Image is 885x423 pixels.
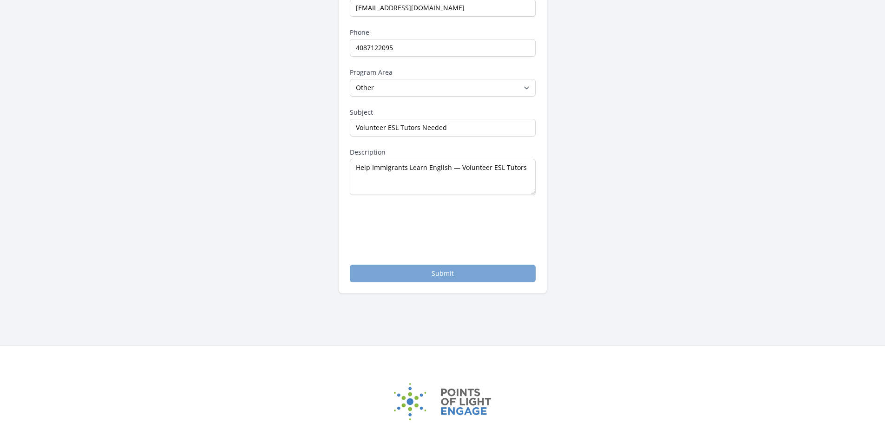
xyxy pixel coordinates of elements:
[350,68,536,77] label: Program Area
[350,108,536,117] label: Subject
[394,383,492,420] img: Points of Light Engage
[350,28,536,37] label: Phone
[350,79,536,97] select: Program Area
[350,148,536,157] label: Description
[350,206,491,242] iframe: reCAPTCHA
[350,265,536,282] button: Submit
